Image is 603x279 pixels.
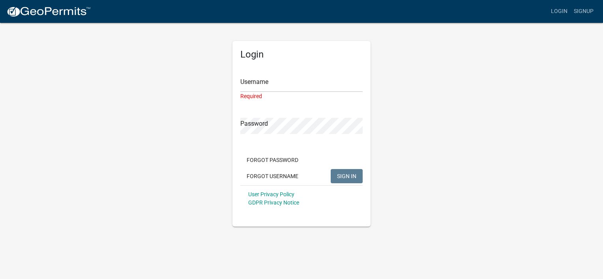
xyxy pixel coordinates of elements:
a: Signup [571,4,597,19]
h5: Login [240,49,363,60]
a: Login [548,4,571,19]
button: SIGN IN [331,169,363,183]
div: Required [240,92,363,100]
button: Forgot Username [240,169,305,183]
span: SIGN IN [337,173,356,179]
a: User Privacy Policy [248,191,294,197]
button: Forgot Password [240,153,305,167]
a: GDPR Privacy Notice [248,199,299,206]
